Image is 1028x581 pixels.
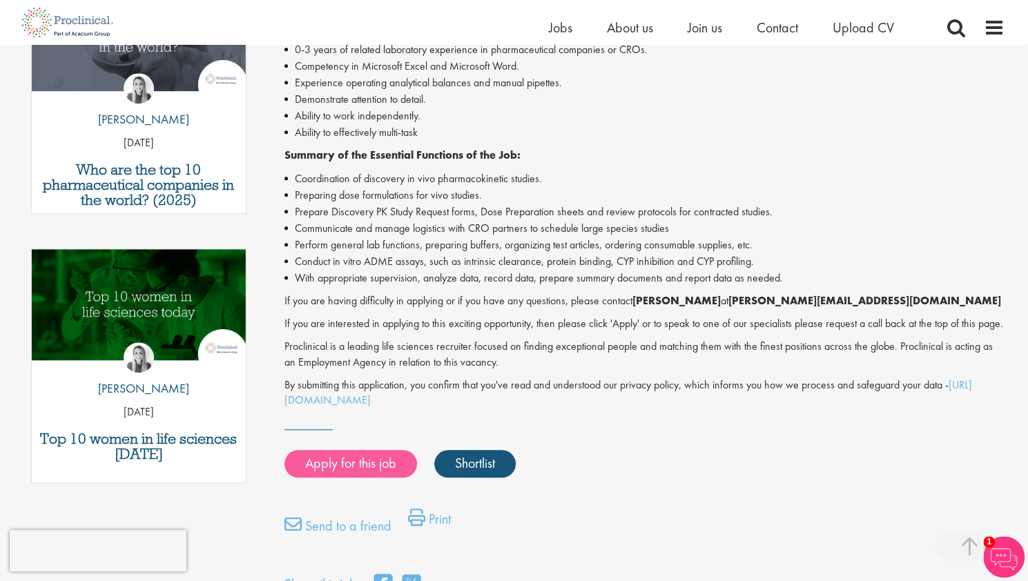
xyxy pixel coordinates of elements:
p: [PERSON_NAME] [88,380,189,397]
a: Top 10 women in life sciences [DATE] [39,431,240,462]
a: Hannah Burke [PERSON_NAME] [88,342,189,404]
p: If you are having difficulty in applying or if you have any questions, please contact at [284,293,1005,309]
a: Join us [688,19,722,37]
li: Conduct in vitro ADME assays, such as intrinsic clearance, protein binding, CYP inhibition and CY... [284,253,1005,270]
strong: Summary of the Essential Functions of the Job: [284,148,521,162]
a: Hannah Burke [PERSON_NAME] [88,73,189,135]
img: Hannah Burke [124,342,154,373]
p: [DATE] [32,404,246,420]
a: Apply for this job [284,450,417,477]
p: [DATE] [32,135,246,151]
span: 1 [983,536,995,548]
img: Hannah Burke [124,73,154,104]
li: 0-3 years of related laboratory experience in pharmaceutical companies or CROs. [284,41,1005,58]
li: Preparing dose formulations for vivo studies. [284,187,1005,204]
a: Upload CV [833,19,894,37]
p: Proclinical is a leading life sciences recruiter focused on finding exceptional people and matchi... [284,339,1005,371]
a: Print [408,509,451,536]
iframe: reCAPTCHA [10,530,186,571]
li: Prepare Discovery PK Study Request forms, Dose Preparation sheets and review protocols for contra... [284,204,1005,220]
a: Who are the top 10 pharmaceutical companies in the world? (2025) [39,162,240,208]
li: With appropriate supervision, analyze data, record data, prepare summary documents and report dat... [284,270,1005,286]
a: Send to a friend [284,515,391,543]
li: Ability to effectively multi-task [284,124,1005,141]
img: Chatbot [983,536,1025,578]
li: Perform general lab functions, preparing buffers, organizing test articles, ordering consumable s... [284,237,1005,253]
a: Shortlist [434,450,516,477]
a: Link to a post [32,249,246,371]
p: By submitting this application, you confirm that you've read and understood our privacy policy, w... [284,377,1005,409]
li: Communicate and manage logistics with CRO partners to schedule large species studies [284,220,1005,237]
a: Contact [757,19,798,37]
p: If you are interested in applying to this exciting opportunity, then please click 'Apply' or to s... [284,316,1005,332]
li: Experience operating analytical balances and manual pipettes. [284,75,1005,91]
li: Coordination of discovery in vivo pharmacokinetic studies. [284,170,1005,187]
strong: [PERSON_NAME][EMAIL_ADDRESS][DOMAIN_NAME] [728,293,1001,308]
a: Jobs [549,19,572,37]
img: Top 10 women in life sciences today [32,249,246,360]
p: [PERSON_NAME] [88,110,189,128]
li: Ability to work independently. [284,108,1005,124]
strong: [PERSON_NAME] [632,293,721,308]
li: Demonstrate attention to detail. [284,91,1005,108]
a: About us [607,19,653,37]
li: Competency in Microsoft Excel and Microsoft Word. [284,58,1005,75]
a: [URL][DOMAIN_NAME] [284,377,972,408]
